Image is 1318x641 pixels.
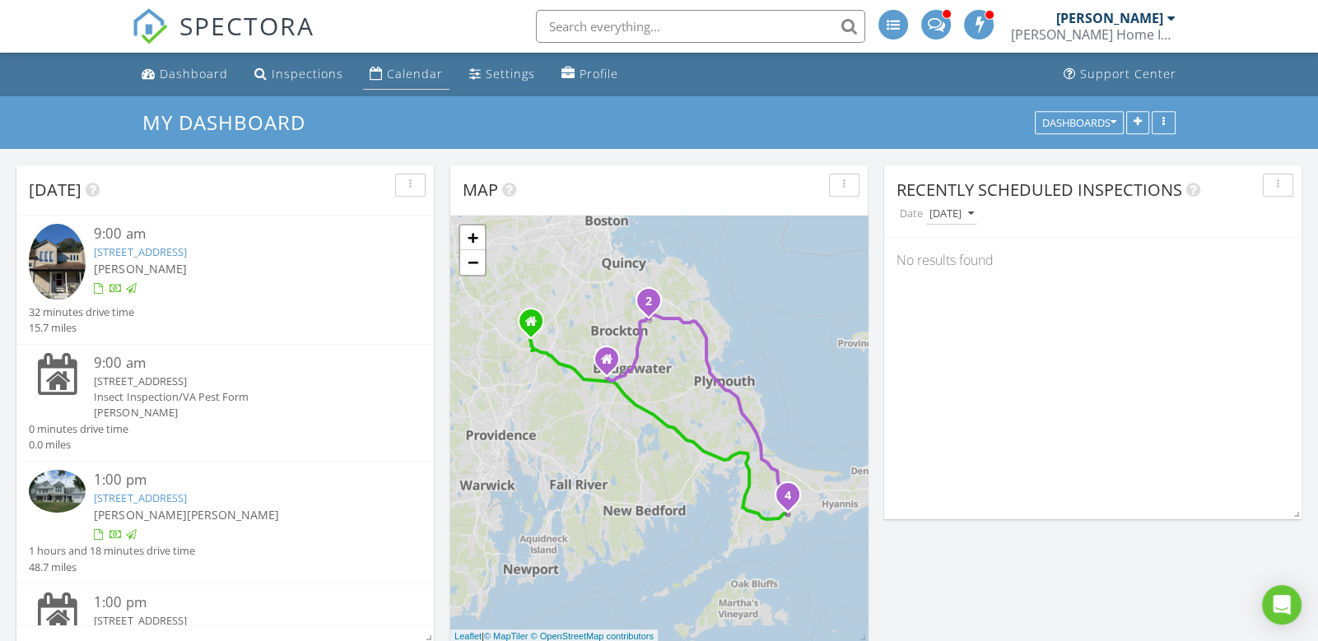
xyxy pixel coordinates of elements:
[1011,26,1176,43] div: Striler Home Inspections, Inc.
[1262,585,1302,625] div: Open Intercom Messenger
[929,208,974,220] div: [DATE]
[29,224,421,336] a: 9:00 am [STREET_ADDRESS] [PERSON_NAME] 32 minutes drive time 15.7 miles
[94,592,389,613] div: 1:00 pm
[248,59,350,90] a: Inspections
[460,250,485,275] a: Zoom out
[94,613,389,629] div: [STREET_ADDRESS]
[29,320,134,336] div: 15.7 miles
[555,59,625,90] a: Profile
[29,470,86,513] img: 9308547%2Freports%2Ff2730c5c-084e-4c19-bc31-6e6376a8f336%2Fcover_photos%2F8TjUHrIJOzdgbTvAK2rf%2F...
[536,10,865,43] input: Search everything...
[1080,66,1176,81] div: Support Center
[484,631,529,641] a: © MapTiler
[29,179,82,201] span: [DATE]
[1042,117,1116,128] div: Dashboards
[486,66,535,81] div: Settings
[531,631,654,641] a: © OpenStreetMap contributors
[463,179,498,201] span: Map
[926,203,977,225] button: [DATE]
[29,304,134,320] div: 32 minutes drive time
[531,321,541,331] div: 180 Cowell Rd, Wrentham MA 02093
[463,59,542,90] a: Settings
[94,405,389,420] div: [PERSON_NAME]
[186,507,278,523] span: [PERSON_NAME]
[29,353,421,453] a: 9:00 am [STREET_ADDRESS] Insect Inspection/VA Pest Form [PERSON_NAME] 0 minutes drive time 0.0 miles
[272,66,343,81] div: Inspections
[788,495,798,504] div: 326 Willowbend Dr, Mashpee, MA 02649
[363,59,449,90] a: Calendar
[94,224,389,244] div: 9:00 am
[897,179,1182,201] span: Recently Scheduled Inspections
[94,490,186,505] a: [STREET_ADDRESS]
[29,543,195,559] div: 1 hours and 18 minutes drive time
[179,8,314,43] span: SPECTORA
[94,507,186,523] span: [PERSON_NAME]
[645,296,652,308] i: 2
[387,66,443,81] div: Calendar
[94,374,389,389] div: [STREET_ADDRESS]
[94,389,389,405] div: Insect Inspection/VA Pest Form
[94,353,389,374] div: 9:00 am
[29,421,128,437] div: 0 minutes drive time
[897,202,926,225] label: Date
[142,109,319,136] a: My Dashboard
[94,470,389,490] div: 1:00 pm
[94,244,186,259] a: [STREET_ADDRESS]
[1035,111,1124,134] button: Dashboards
[29,560,195,575] div: 48.7 miles
[460,225,485,250] a: Zoom in
[94,261,186,276] span: [PERSON_NAME]
[454,631,482,641] a: Leaflet
[160,66,228,81] div: Dashboard
[580,66,618,81] div: Profile
[884,238,1302,282] div: No results found
[135,59,235,90] a: Dashboard
[785,490,791,502] i: 4
[607,359,617,369] div: 249 Elm Street East, Raynham MA 02767
[132,8,168,44] img: The Best Home Inspection Software - Spectora
[1056,10,1163,26] div: [PERSON_NAME]
[132,22,314,57] a: SPECTORA
[1057,59,1183,90] a: Support Center
[29,224,86,300] img: 9350883%2Fcover_photos%2FXxSmPiGMhUmhV0mbJUjs%2Fsmall.jpeg
[649,300,659,310] div: 65 Willow Pond Dr 65, Rockland, MA 02370
[29,470,421,575] a: 1:00 pm [STREET_ADDRESS] [PERSON_NAME][PERSON_NAME] 1 hours and 18 minutes drive time 48.7 miles
[29,437,128,453] div: 0.0 miles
